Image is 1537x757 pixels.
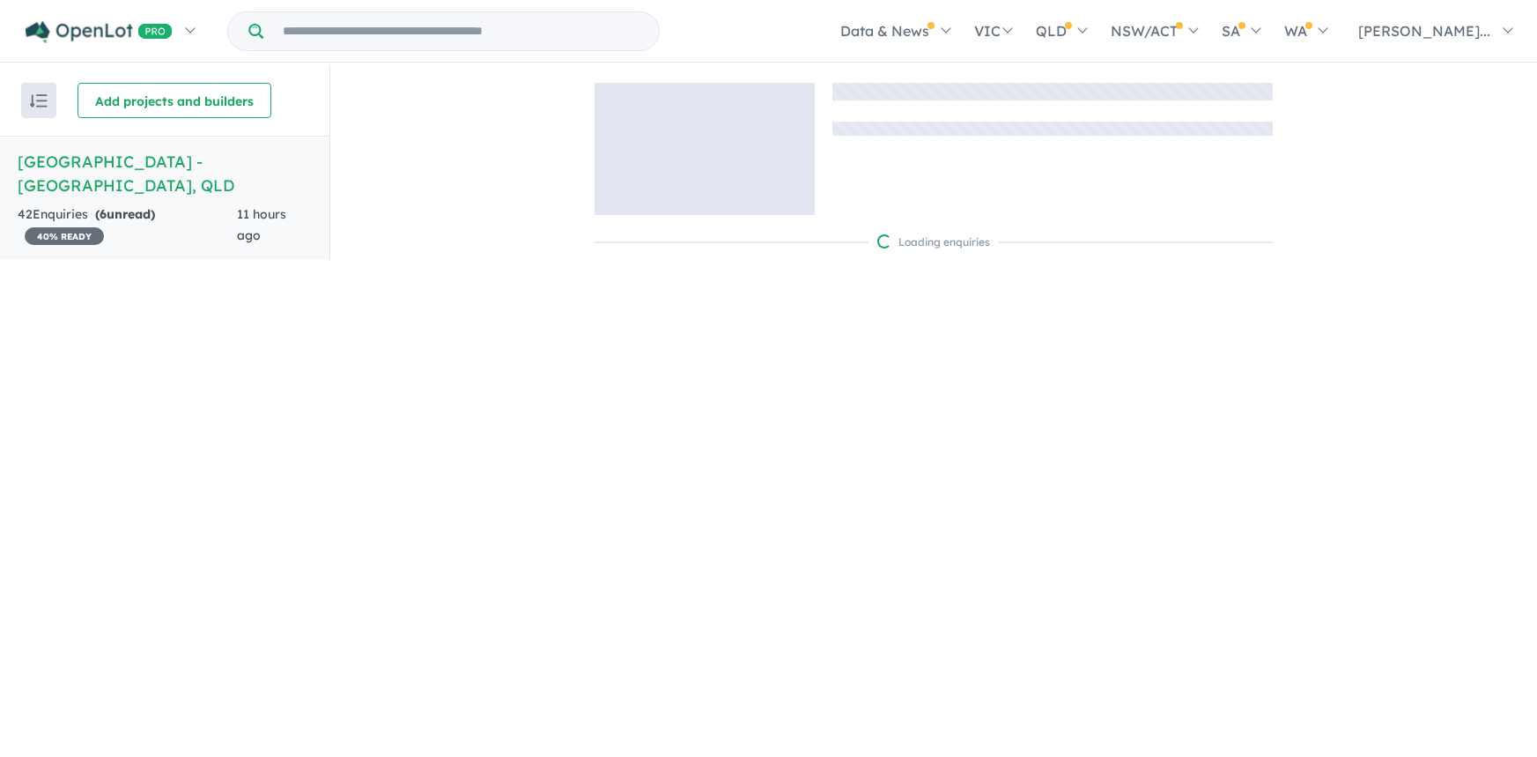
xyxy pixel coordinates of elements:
[1358,22,1490,40] span: [PERSON_NAME]...
[100,206,107,222] span: 6
[78,83,271,118] button: Add projects and builders
[30,94,48,108] img: sort.svg
[26,21,173,43] img: Openlot PRO Logo White
[18,204,237,247] div: 42 Enquir ies
[877,234,990,251] div: Loading enquiries
[18,150,312,197] h5: [GEOGRAPHIC_DATA] - [GEOGRAPHIC_DATA] , QLD
[267,12,655,50] input: Try estate name, suburb, builder or developer
[237,206,286,243] span: 11 hours ago
[95,206,155,222] strong: ( unread)
[25,227,104,245] span: 40 % READY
